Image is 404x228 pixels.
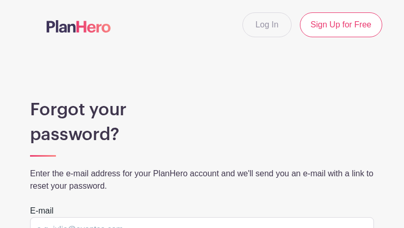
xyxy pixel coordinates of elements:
img: logo-507f7623f17ff9eddc593b1ce0a138ce2505c220e1c5a4e2b4648c50719b7d32.svg [47,20,111,33]
a: Log In [242,12,291,37]
p: Enter the e-mail address for your PlanHero account and we'll send you an e-mail with a link to re... [30,168,374,192]
label: E-mail [30,205,53,217]
h1: Forgot your [30,99,374,120]
h1: password? [30,124,374,145]
a: Sign Up for Free [300,12,382,37]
